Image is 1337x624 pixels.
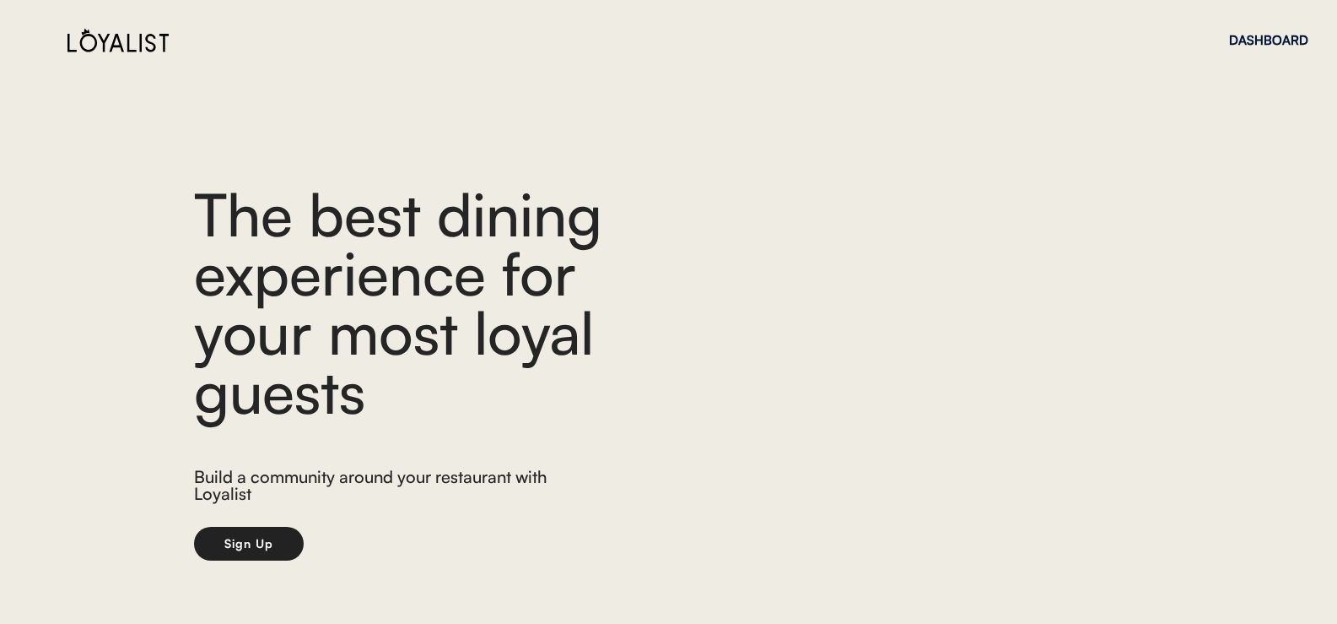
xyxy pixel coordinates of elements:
[67,28,169,52] img: Loyalist%20Logo%20Black.svg
[1229,34,1308,46] div: DASHBOARD
[194,527,304,561] button: Sign Up
[751,135,1144,612] img: yH5BAEAAAAALAAAAAABAAEAAAIBRAA7
[194,469,563,507] div: Build a community around your restaurant with Loyalist
[194,184,700,421] div: The best dining experience for your most loyal guests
